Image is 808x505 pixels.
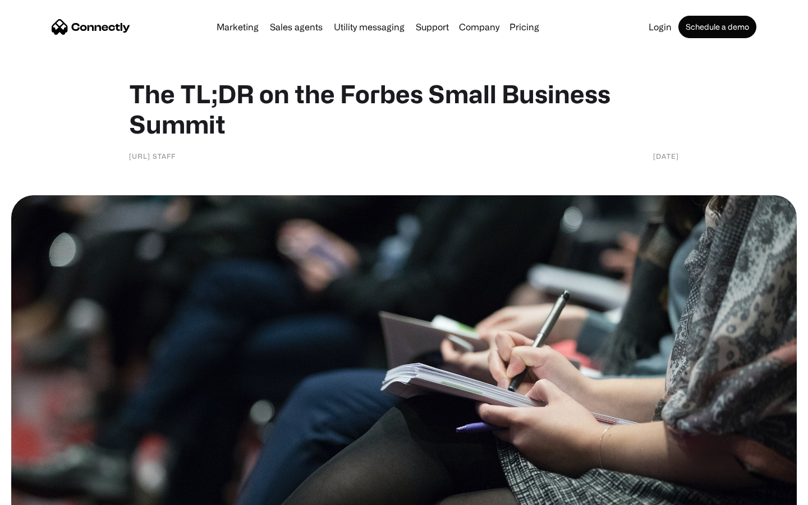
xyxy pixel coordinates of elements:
[678,16,756,38] a: Schedule a demo
[129,79,679,139] h1: The TL;DR on the Forbes Small Business Summit
[212,22,263,31] a: Marketing
[459,19,499,35] div: Company
[129,150,176,162] div: [URL] Staff
[11,485,67,501] aside: Language selected: English
[411,22,453,31] a: Support
[22,485,67,501] ul: Language list
[265,22,327,31] a: Sales agents
[653,150,679,162] div: [DATE]
[644,22,676,31] a: Login
[505,22,544,31] a: Pricing
[329,22,409,31] a: Utility messaging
